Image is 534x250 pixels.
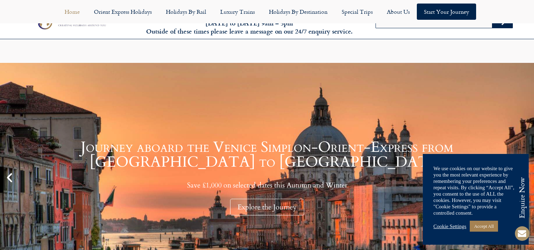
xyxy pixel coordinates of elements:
a: Holidays by Destination [262,4,335,20]
a: Home [58,4,87,20]
a: Cookie Settings [433,223,466,230]
a: Luxury Trains [213,4,262,20]
a: Orient Express Holidays [87,4,159,20]
h6: [DATE] to [DATE] 9am – 5pm Outside of these times please leave a message on our 24/7 enquiry serv... [144,19,354,36]
a: Accept All [470,221,498,232]
a: Special Trips [335,4,380,20]
nav: Menu [4,4,530,20]
p: Save £1,000 on selected dates this Autumn and Winter [18,181,516,190]
a: Start your Journey [417,4,476,20]
div: We use cookies on our website to give you the most relevant experience by remembering your prefer... [433,165,518,216]
a: About Us [380,4,417,20]
div: Explore the Journey [230,199,304,215]
h1: Journey aboard the Venice Simplon-Orient-Express from [GEOGRAPHIC_DATA] to [GEOGRAPHIC_DATA] [18,140,516,169]
div: Previous slide [4,172,16,184]
a: Holidays by Rail [159,4,213,20]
